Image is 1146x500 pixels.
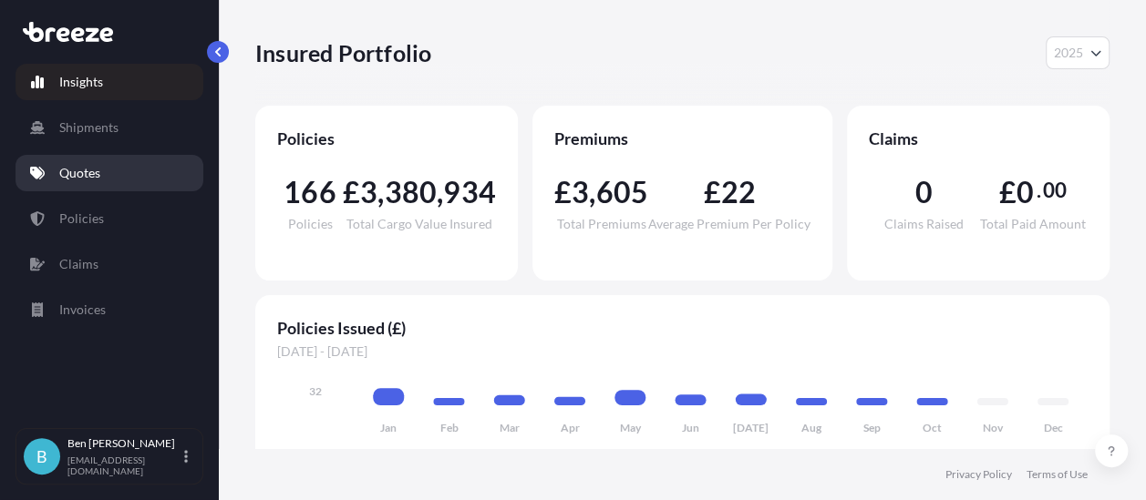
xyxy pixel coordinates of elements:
[277,317,1088,339] span: Policies Issued (£)
[15,64,203,100] a: Insights
[67,454,181,476] p: [EMAIL_ADDRESS][DOMAIN_NAME]
[360,178,377,207] span: 3
[557,218,646,230] span: Total Premiums
[437,178,443,207] span: ,
[863,421,881,434] tspan: Sep
[15,291,203,328] a: Invoices
[884,218,964,230] span: Claims Raised
[384,178,437,207] span: 380
[59,255,98,273] p: Claims
[287,218,332,230] span: Policies
[284,178,336,207] span: 166
[589,178,595,207] span: ,
[648,218,810,230] span: Average Premium Per Policy
[923,421,942,434] tspan: Oct
[15,109,203,146] a: Shipments
[59,73,103,91] p: Insights
[500,421,520,434] tspan: Mar
[377,178,384,207] span: ,
[980,218,1086,230] span: Total Paid Amount
[914,178,932,207] span: 0
[1043,183,1067,198] span: 00
[945,467,1012,482] a: Privacy Policy
[59,118,119,137] p: Shipments
[1043,421,1062,434] tspan: Dec
[560,421,579,434] tspan: Apr
[15,155,203,191] a: Quotes
[380,421,397,434] tspan: Jan
[801,421,822,434] tspan: Aug
[983,421,1004,434] tspan: Nov
[1036,183,1040,198] span: .
[59,301,106,319] p: Invoices
[59,164,100,182] p: Quotes
[15,200,203,237] a: Policies
[343,178,360,207] span: £
[1017,178,1034,207] span: 0
[439,421,458,434] tspan: Feb
[596,178,649,207] span: 605
[67,436,181,451] p: Ben [PERSON_NAME]
[15,246,203,282] a: Claims
[36,447,47,465] span: B
[620,421,642,434] tspan: May
[1046,36,1110,69] button: Year Selector
[346,218,492,230] span: Total Cargo Value Insured
[309,384,322,398] tspan: 32
[721,178,756,207] span: 22
[703,178,720,207] span: £
[1027,467,1088,482] a: Terms of Use
[682,421,699,434] tspan: Jun
[572,178,589,207] span: 3
[277,342,1088,361] span: [DATE] - [DATE]
[999,178,1017,207] span: £
[733,421,769,434] tspan: [DATE]
[277,128,496,149] span: Policies
[59,209,104,228] p: Policies
[1054,44,1083,62] span: 2025
[554,128,810,149] span: Premiums
[443,178,496,207] span: 934
[869,128,1088,149] span: Claims
[255,38,431,67] p: Insured Portfolio
[554,178,572,207] span: £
